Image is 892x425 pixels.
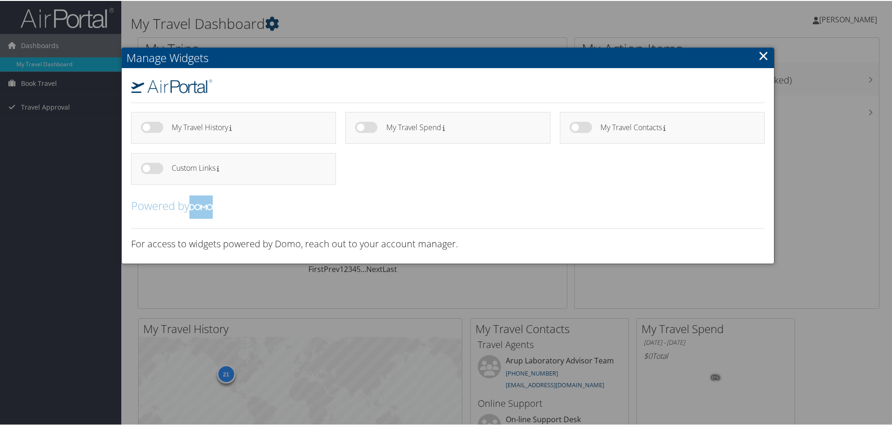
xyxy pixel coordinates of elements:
[131,78,212,92] img: airportal-logo.png
[122,47,774,67] h2: Manage Widgets
[189,195,213,218] img: domo-logo.png
[172,163,319,171] h4: Custom Links
[131,237,765,250] h3: For access to widgets powered by Domo, reach out to your account manager.
[386,123,534,131] h4: My Travel Spend
[131,195,765,218] h2: Powered by
[172,123,319,131] h4: My Travel History
[600,123,748,131] h4: My Travel Contacts
[758,45,769,64] a: Close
